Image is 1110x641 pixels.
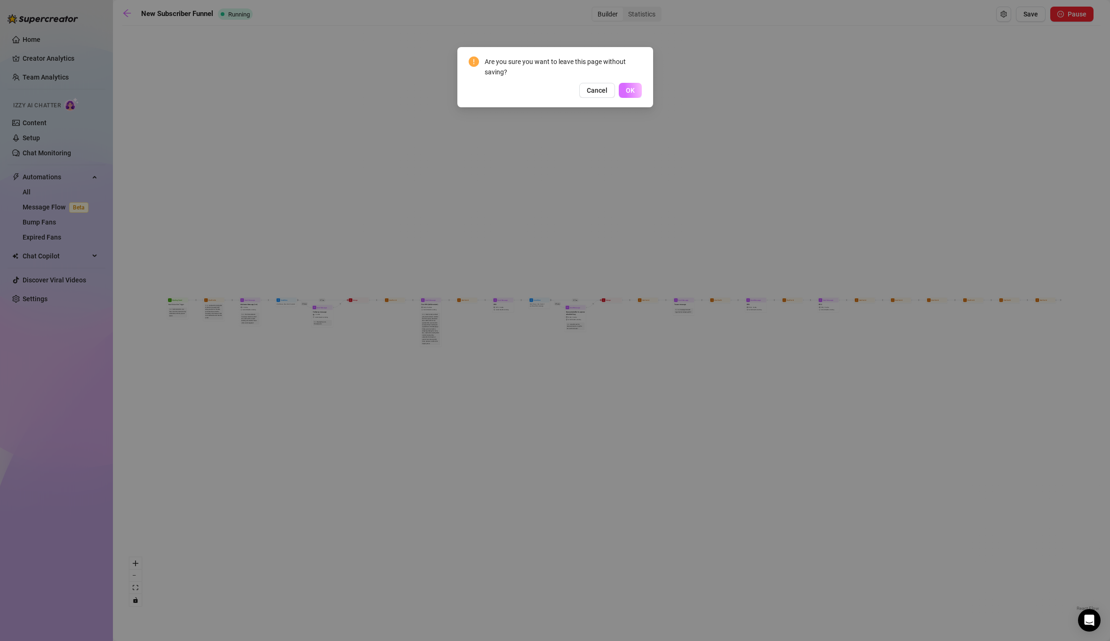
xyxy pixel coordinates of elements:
div: Open Intercom Messenger [1078,609,1101,632]
span: Cancel [587,87,607,94]
button: OK [619,83,642,98]
span: OK [626,87,635,94]
div: Are you sure you want to leave this page without saving? [485,56,642,77]
button: Cancel [579,83,615,98]
span: exclamation-circle [469,56,479,67]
